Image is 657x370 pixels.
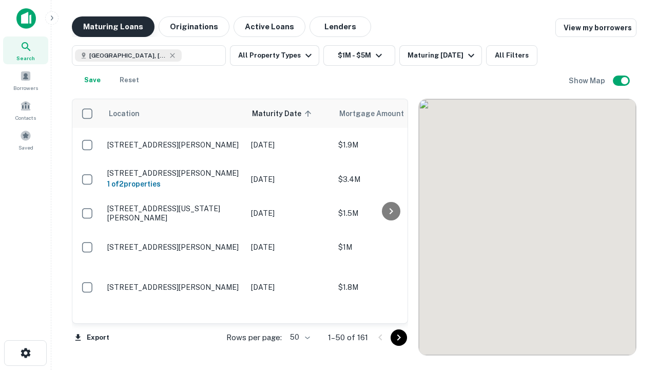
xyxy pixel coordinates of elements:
p: [DATE] [251,242,328,253]
div: 50 [286,330,312,345]
a: Search [3,36,48,64]
span: Borrowers [13,84,38,92]
a: View my borrowers [555,18,636,37]
p: $1.5M [338,208,441,219]
button: All Filters [486,45,537,66]
p: 1–50 of 161 [328,331,368,344]
p: $1.8M [338,282,441,293]
span: Maturity Date [252,107,315,120]
button: $1M - $5M [323,45,395,66]
button: All Property Types [230,45,319,66]
p: [STREET_ADDRESS][PERSON_NAME] [107,169,241,178]
a: Contacts [3,96,48,124]
p: [STREET_ADDRESS][PERSON_NAME] [107,140,241,150]
button: Go to next page [391,329,407,346]
button: Export [72,330,112,345]
p: Rows per page: [226,331,282,344]
th: Mortgage Amount [333,99,446,128]
a: Borrowers [3,66,48,94]
div: 0 0 [419,99,636,355]
iframe: Chat Widget [606,288,657,337]
h6: 1 of 2 properties [107,178,241,190]
button: Active Loans [234,16,305,37]
button: Maturing Loans [72,16,154,37]
img: capitalize-icon.png [16,8,36,29]
th: Maturity Date [246,99,333,128]
p: $1.9M [338,139,441,151]
p: [STREET_ADDRESS][PERSON_NAME] [107,243,241,252]
button: Reset [113,70,146,90]
button: Originations [159,16,229,37]
p: [DATE] [251,174,328,185]
p: [STREET_ADDRESS][PERSON_NAME] [107,283,241,292]
p: [DATE] [251,208,328,219]
p: [DATE] [251,139,328,151]
span: Mortgage Amount [339,107,417,120]
p: [DATE] [251,282,328,293]
span: [GEOGRAPHIC_DATA], [GEOGRAPHIC_DATA], [GEOGRAPHIC_DATA] [89,51,166,60]
span: Search [16,54,35,62]
button: Maturing [DATE] [399,45,482,66]
th: Location [102,99,246,128]
span: Contacts [15,114,36,122]
button: Lenders [310,16,371,37]
button: Save your search to get updates of matches that match your search criteria. [76,70,109,90]
p: $1M [338,242,441,253]
span: Saved [18,143,33,152]
span: Location [108,107,140,120]
p: $3.4M [338,174,441,185]
p: [STREET_ADDRESS][US_STATE][PERSON_NAME] [107,204,241,223]
a: Saved [3,126,48,154]
div: Maturing [DATE] [408,49,477,62]
h6: Show Map [569,75,607,86]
